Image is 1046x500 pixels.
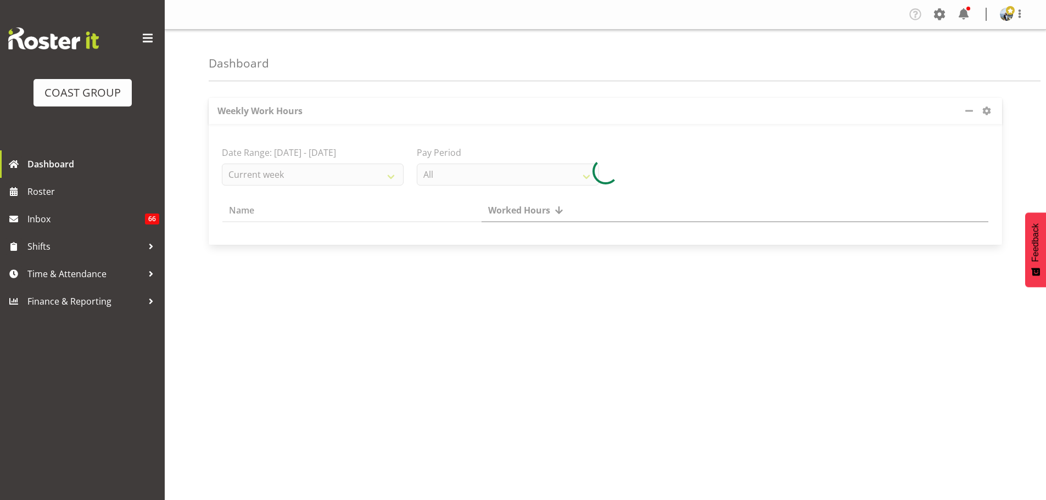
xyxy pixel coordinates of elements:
span: Inbox [27,211,145,227]
h4: Dashboard [209,57,269,70]
button: Feedback - Show survey [1025,212,1046,287]
img: Rosterit website logo [8,27,99,49]
img: brittany-taylorf7b938a58e78977fad4baecaf99ae47c.png [1000,8,1013,21]
span: Dashboard [27,156,159,172]
div: COAST GROUP [44,85,121,101]
span: Finance & Reporting [27,293,143,310]
span: Time & Attendance [27,266,143,282]
span: Roster [27,183,159,200]
span: Feedback [1031,223,1041,262]
span: Shifts [27,238,143,255]
span: 66 [145,214,159,224]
